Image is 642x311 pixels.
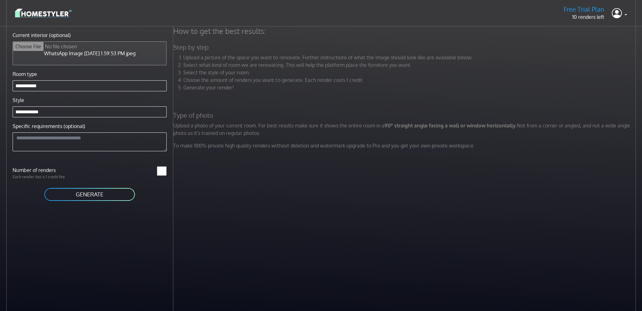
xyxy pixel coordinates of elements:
[183,69,637,76] li: Select the style of your room.
[183,61,637,69] li: Select what kind of room we are renovating. This will help the platform place the furniture you w...
[44,187,136,201] button: GENERATE
[183,76,637,84] li: Choose the amount of renders you want to generate. Each render costs 1 credit.
[9,174,90,180] p: Each render has a 1 credit fee
[13,31,71,39] label: Current interior (optional)
[15,8,72,19] img: logo-3de290ba35641baa71223ecac5eacb59cb85b4c7fdf211dc9aaecaaee71ea2f8.svg
[183,84,637,91] li: Generate your render!
[13,70,37,78] label: Room type
[13,122,85,130] label: Specific requirements (optional)
[13,96,24,104] label: Style
[564,5,604,13] h5: Free Trial Plan
[169,142,641,149] p: To make 100% private high quality renders without deletion and watermark upgrade to Pro and you g...
[169,26,641,36] h4: How to get the best results:
[169,122,641,137] p: Upload a photo of your current room. For best results make sure it shows the entire room in a Not...
[169,43,641,51] h5: Step by step
[564,13,604,21] p: 10 renders left
[169,111,641,119] h5: Type of photo
[384,122,517,129] strong: 90° straight angle facing a wall or window horizontally.
[9,166,90,174] label: Number of renders
[183,54,637,61] li: Upload a picture of the space you want to renovate. Further instructions of what the image should...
